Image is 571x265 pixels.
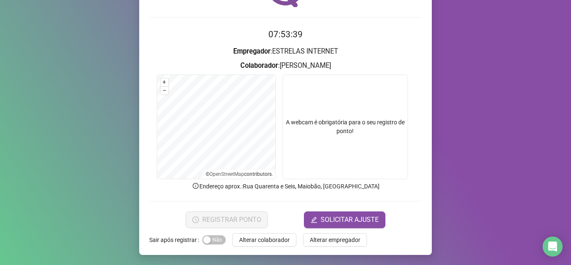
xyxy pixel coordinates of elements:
button: editSOLICITAR AJUSTE [304,211,385,228]
span: Alterar colaborador [239,235,290,244]
span: edit [311,216,317,223]
strong: Colaborador [240,62,278,69]
a: OpenStreetMap [209,171,244,177]
button: + [161,78,168,86]
button: Alterar colaborador [232,233,296,247]
button: – [161,87,168,95]
p: Endereço aprox. : Rua Quarenta e Seis, Maiobão, [GEOGRAPHIC_DATA] [149,182,422,191]
button: Alterar empregador [303,233,367,247]
li: © contributors. [206,171,273,177]
h3: : [PERSON_NAME] [149,60,422,71]
span: info-circle [192,182,199,190]
button: REGISTRAR PONTO [186,211,268,228]
span: SOLICITAR AJUSTE [321,215,379,225]
h3: : ESTRELAS INTERNET [149,46,422,57]
time: 07:53:39 [268,29,303,39]
strong: Empregador [233,47,270,55]
div: Open Intercom Messenger [543,237,563,257]
label: Sair após registrar [149,233,202,247]
span: Alterar empregador [310,235,360,244]
div: A webcam é obrigatória para o seu registro de ponto! [283,75,408,179]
